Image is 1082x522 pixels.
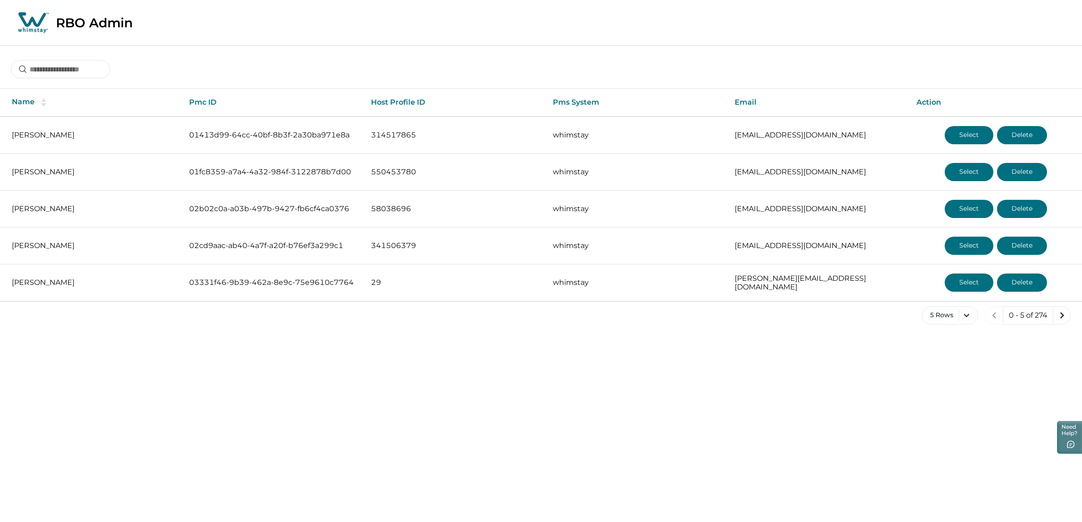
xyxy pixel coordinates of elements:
[727,89,909,117] th: Email
[12,241,175,250] p: [PERSON_NAME]
[735,204,902,213] p: [EMAIL_ADDRESS][DOMAIN_NAME]
[12,131,175,140] p: [PERSON_NAME]
[371,278,538,287] p: 29
[371,204,538,213] p: 58038696
[553,167,720,177] p: whimstay
[371,131,538,140] p: 314517865
[1053,306,1071,324] button: next page
[997,163,1047,181] button: Delete
[945,126,993,144] button: Select
[1003,306,1053,324] button: 0 - 5 of 274
[945,237,993,255] button: Select
[182,89,364,117] th: Pmc ID
[1009,311,1047,320] p: 0 - 5 of 274
[922,306,978,324] button: 5 Rows
[945,163,993,181] button: Select
[553,278,720,287] p: whimstay
[189,204,356,213] p: 02b02c0a-a03b-497b-9427-fb6cf4ca0376
[985,306,1003,324] button: previous page
[945,200,993,218] button: Select
[553,131,720,140] p: whimstay
[945,274,993,292] button: Select
[371,167,538,177] p: 550453780
[735,131,902,140] p: [EMAIL_ADDRESS][DOMAIN_NAME]
[12,278,175,287] p: [PERSON_NAME]
[364,89,546,117] th: Host Profile ID
[189,131,356,140] p: 01413d99-64cc-40bf-8b3f-2a30ba971e8a
[12,204,175,213] p: [PERSON_NAME]
[189,167,356,177] p: 01fc8359-a7a4-4a32-984f-3122878b7d00
[997,200,1047,218] button: Delete
[553,204,720,213] p: whimstay
[546,89,727,117] th: Pms System
[997,274,1047,292] button: Delete
[735,274,902,292] p: [PERSON_NAME][EMAIL_ADDRESS][DOMAIN_NAME]
[735,241,902,250] p: [EMAIL_ADDRESS][DOMAIN_NAME]
[189,241,356,250] p: 02cd9aac-ab40-4a7f-a20f-b76ef3a299c1
[35,98,53,107] button: sorting
[56,15,133,30] p: RBO Admin
[12,167,175,177] p: [PERSON_NAME]
[371,241,538,250] p: 341506379
[997,126,1047,144] button: Delete
[909,89,1082,117] th: Action
[997,237,1047,255] button: Delete
[189,278,356,287] p: 03331f46-9b39-462a-8e9c-75e9610c7764
[735,167,902,177] p: [EMAIL_ADDRESS][DOMAIN_NAME]
[553,241,720,250] p: whimstay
